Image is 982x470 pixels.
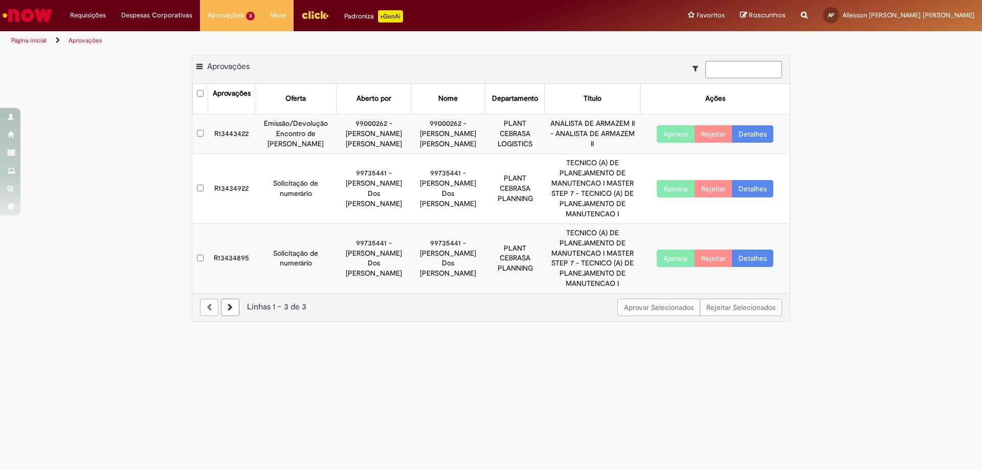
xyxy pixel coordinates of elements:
td: 99735441 - [PERSON_NAME] Dos [PERSON_NAME] [411,223,486,293]
td: PLANT CEBRASA PLANNING [485,223,544,293]
a: Detalhes [732,180,773,197]
div: Título [584,94,601,104]
button: Aprovar [657,250,695,267]
span: Aprovações [207,61,250,72]
td: R13434895 [208,223,255,293]
div: Nome [438,94,458,104]
td: Emissão/Devolução Encontro de [PERSON_NAME] [255,114,337,153]
td: 99000262 - [PERSON_NAME] [PERSON_NAME] [411,114,486,153]
a: Detalhes [732,125,773,143]
div: Padroniza [344,10,403,23]
td: Solicitação de numerário [255,223,337,293]
th: Aprovações [208,84,255,114]
td: PLANT CEBRASA LOGISTICS [485,114,544,153]
i: Mostrar filtros para: Suas Solicitações [693,65,703,72]
td: 99735441 - [PERSON_NAME] Dos [PERSON_NAME] [411,153,486,223]
div: Departamento [492,94,538,104]
span: More [270,10,286,20]
span: Aprovações [208,10,244,20]
td: R13443422 [208,114,255,153]
button: Rejeitar [695,250,732,267]
div: Ações [705,94,725,104]
td: 99735441 - [PERSON_NAME] Dos [PERSON_NAME] [337,153,411,223]
button: Rejeitar [695,180,732,197]
ul: Trilhas de página [8,31,647,50]
span: Despesas Corporativas [121,10,192,20]
a: Detalhes [732,250,773,267]
p: +GenAi [378,10,403,23]
button: Rejeitar [695,125,732,143]
span: Requisições [70,10,106,20]
td: TECNICO (A) DE PLANEJAMENTO DE MANUTENCAO I MASTER STEP 7 - TECNICO (A) DE PLANEJAMENTO DE MANUTE... [545,153,640,223]
span: 3 [246,12,255,20]
span: AP [828,12,834,18]
span: Favoritos [697,10,725,20]
div: Aberto por [356,94,391,104]
td: Solicitação de numerário [255,153,337,223]
button: Aprovar [657,180,695,197]
span: Allesson [PERSON_NAME] [PERSON_NAME] [842,11,974,19]
a: Rascunhos [740,11,786,20]
img: click_logo_yellow_360x200.png [301,7,329,23]
td: 99000262 - [PERSON_NAME] [PERSON_NAME] [337,114,411,153]
td: TECNICO (A) DE PLANEJAMENTO DE MANUTENCAO I MASTER STEP 7 - TECNICO (A) DE PLANEJAMENTO DE MANUTE... [545,223,640,293]
td: R13434922 [208,153,255,223]
div: Aprovações [213,88,251,99]
td: PLANT CEBRASA PLANNING [485,153,544,223]
td: 99735441 - [PERSON_NAME] Dos [PERSON_NAME] [337,223,411,293]
button: Aprovar [657,125,695,143]
td: ANALISTA DE ARMAZEM II - ANALISTA DE ARMAZEM II [545,114,640,153]
a: Aprovações [69,36,102,44]
div: Oferta [285,94,306,104]
a: Página inicial [11,36,47,44]
div: Linhas 1 − 3 de 3 [200,301,782,313]
img: ServiceNow [1,5,54,26]
span: Rascunhos [749,10,786,20]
